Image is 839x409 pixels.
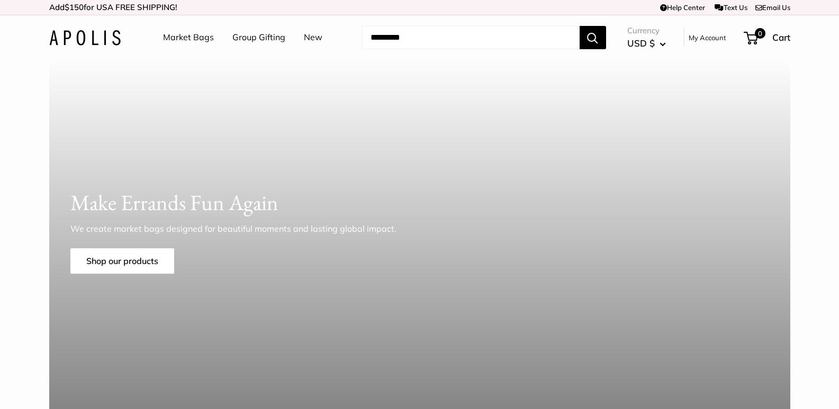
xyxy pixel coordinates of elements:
[65,2,84,12] span: $150
[745,29,790,46] a: 0 Cart
[70,222,414,235] p: We create market bags designed for beautiful moments and lasting global impact.
[304,30,322,46] a: New
[755,3,790,12] a: Email Us
[689,31,726,44] a: My Account
[627,35,666,52] button: USD $
[772,32,790,43] span: Cart
[232,30,285,46] a: Group Gifting
[70,187,769,219] h1: Make Errands Fun Again
[715,3,747,12] a: Text Us
[49,30,121,46] img: Apolis
[754,28,765,39] span: 0
[627,23,666,38] span: Currency
[660,3,705,12] a: Help Center
[580,26,606,49] button: Search
[627,38,655,49] span: USD $
[163,30,214,46] a: Market Bags
[362,26,580,49] input: Search...
[70,248,174,274] a: Shop our products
